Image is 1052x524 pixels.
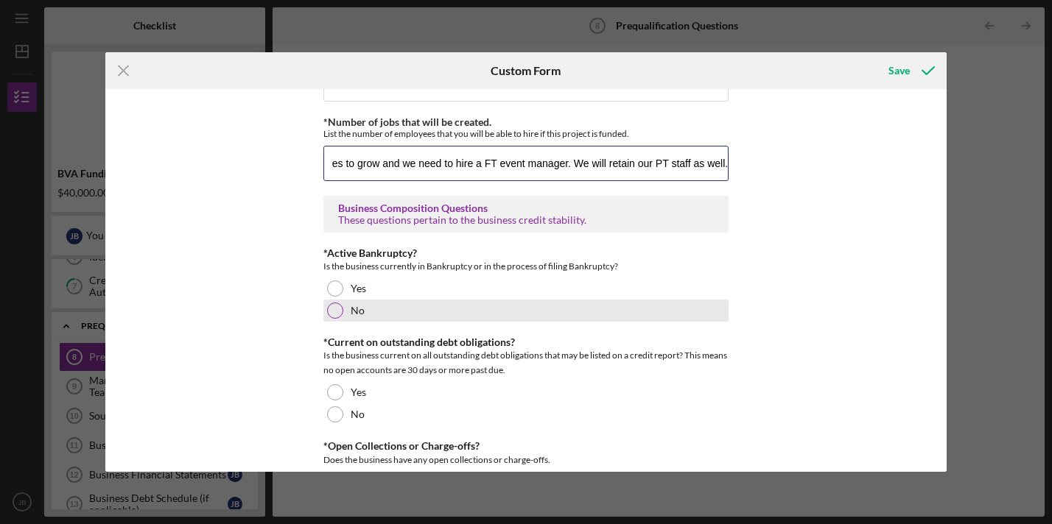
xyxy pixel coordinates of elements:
div: Save [888,56,910,85]
div: List the number of employees that you will be able to hire if this project is funded. [323,128,729,139]
div: *Active Bankruptcy? [323,247,729,259]
label: Yes [351,283,366,294]
div: Does the business have any open collections or charge-offs. [323,453,729,467]
div: Business Composition Questions [338,202,714,214]
div: Is the business currently in Bankruptcy or in the process of filing Bankruptcy? [323,259,729,274]
label: *Number of jobs that will be created. [323,116,491,128]
label: Yes [351,386,366,398]
div: *Current on outstanding debt obligations? [323,336,729,348]
div: Is the business current on all outstanding debt obligations that may be listed on a credit report... [323,348,729,378]
h6: Custom Form [491,64,561,77]
label: No [351,408,365,420]
label: No [351,305,365,316]
div: These questions pertain to the business credit stability. [338,214,714,226]
button: Save [874,56,947,85]
div: *Open Collections or Charge-offs? [323,440,729,452]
